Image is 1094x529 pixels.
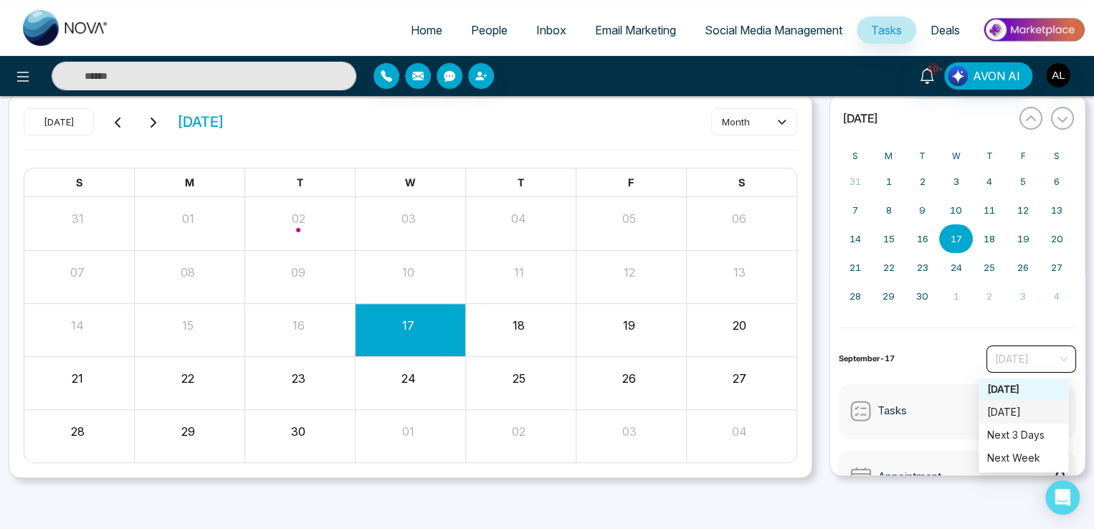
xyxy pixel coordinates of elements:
abbr: Friday [1021,151,1026,161]
span: Home [411,23,442,37]
a: 10+ [910,62,944,87]
span: Tasks [871,23,902,37]
span: 10+ [927,62,940,75]
button: [DATE] [24,108,94,135]
abbr: September 27, 2025 [1051,262,1062,273]
abbr: October 2, 2025 [986,290,992,302]
button: 31 [72,210,84,227]
button: September 30, 2025 [905,282,939,310]
button: 14 [71,317,84,334]
span: Inbox [536,23,566,37]
a: Social Media Management [690,16,857,44]
button: 02 [512,423,525,440]
abbr: September 26, 2025 [1017,262,1029,273]
button: September 9, 2025 [905,196,939,224]
div: Next 3 Days [987,427,1060,443]
button: September 14, 2025 [839,224,872,253]
abbr: Monday [885,151,893,161]
img: Nova CRM Logo [23,10,109,46]
abbr: September 30, 2025 [916,290,928,302]
button: 16 [292,317,304,334]
button: 26 [622,370,636,387]
abbr: September 4, 2025 [986,176,992,187]
span: Appointment [878,469,941,485]
span: Email Marketing [595,23,676,37]
img: Lead Flow [948,66,968,86]
button: 11 [514,264,524,281]
button: September 26, 2025 [1007,253,1040,282]
button: 22 [181,370,194,387]
button: 24 [401,370,416,387]
button: September 23, 2025 [905,253,939,282]
div: [DATE] [987,381,1060,397]
button: September 17, 2025 [939,224,973,253]
button: 19 [623,317,635,334]
button: 10 [402,264,414,281]
button: 28 [71,423,85,440]
button: September 29, 2025 [872,282,905,310]
div: Next Week [987,450,1060,466]
abbr: September 8, 2025 [886,204,892,216]
button: 29 [181,423,195,440]
button: September 22, 2025 [872,253,905,282]
abbr: October 4, 2025 [1054,290,1060,302]
abbr: September 11, 2025 [984,204,995,216]
abbr: September 18, 2025 [984,233,995,244]
button: 15 [182,317,194,334]
button: October 3, 2025 [1007,282,1040,310]
button: September 27, 2025 [1040,253,1074,282]
button: October 4, 2025 [1040,282,1074,310]
button: 23 [291,370,305,387]
img: Market-place.gif [981,14,1085,46]
div: Tomorrow [979,401,1068,424]
button: [DATE] [839,111,1011,125]
button: September 10, 2025 [939,196,973,224]
button: 12 [623,264,634,281]
abbr: September 25, 2025 [984,262,995,273]
abbr: September 24, 2025 [951,262,962,273]
button: 25 [513,370,525,387]
a: People [457,16,522,44]
button: September 15, 2025 [872,224,905,253]
span: F [628,176,634,189]
abbr: Sunday [852,151,858,161]
span: S [76,176,82,189]
button: September 11, 2025 [973,196,1007,224]
button: September 1, 2025 [872,167,905,196]
button: 04 [511,210,526,227]
a: Email Marketing [581,16,690,44]
button: September 20, 2025 [1040,224,1074,253]
abbr: September 20, 2025 [1051,233,1063,244]
abbr: September 9, 2025 [919,204,926,216]
span: Tasks [877,403,907,419]
button: 17 [402,317,414,334]
abbr: September 22, 2025 [883,262,895,273]
span: Deals [931,23,960,37]
button: September 8, 2025 [872,196,905,224]
button: month [711,108,797,135]
button: September 16, 2025 [905,224,939,253]
button: 13 [733,264,746,281]
span: W [405,176,415,189]
abbr: Tuesday [919,151,926,161]
abbr: September 16, 2025 [917,233,928,244]
abbr: September 15, 2025 [883,233,895,244]
span: Today [995,348,1067,370]
button: August 31, 2025 [839,167,872,196]
abbr: Wednesday [952,151,961,161]
a: Tasks [857,16,916,44]
abbr: September 3, 2025 [953,176,959,187]
abbr: September 2, 2025 [920,176,926,187]
div: Month View [24,168,797,464]
button: September 7, 2025 [839,196,872,224]
span: AVON AI [973,67,1020,85]
abbr: September 10, 2025 [950,204,962,216]
button: 06 [732,210,746,227]
span: [DATE] [843,111,877,125]
button: 01 [402,423,414,440]
button: September 5, 2025 [1007,167,1040,196]
button: September 3, 2025 [939,167,973,196]
a: Inbox [522,16,581,44]
abbr: September 23, 2025 [917,262,928,273]
button: September 18, 2025 [973,224,1007,253]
